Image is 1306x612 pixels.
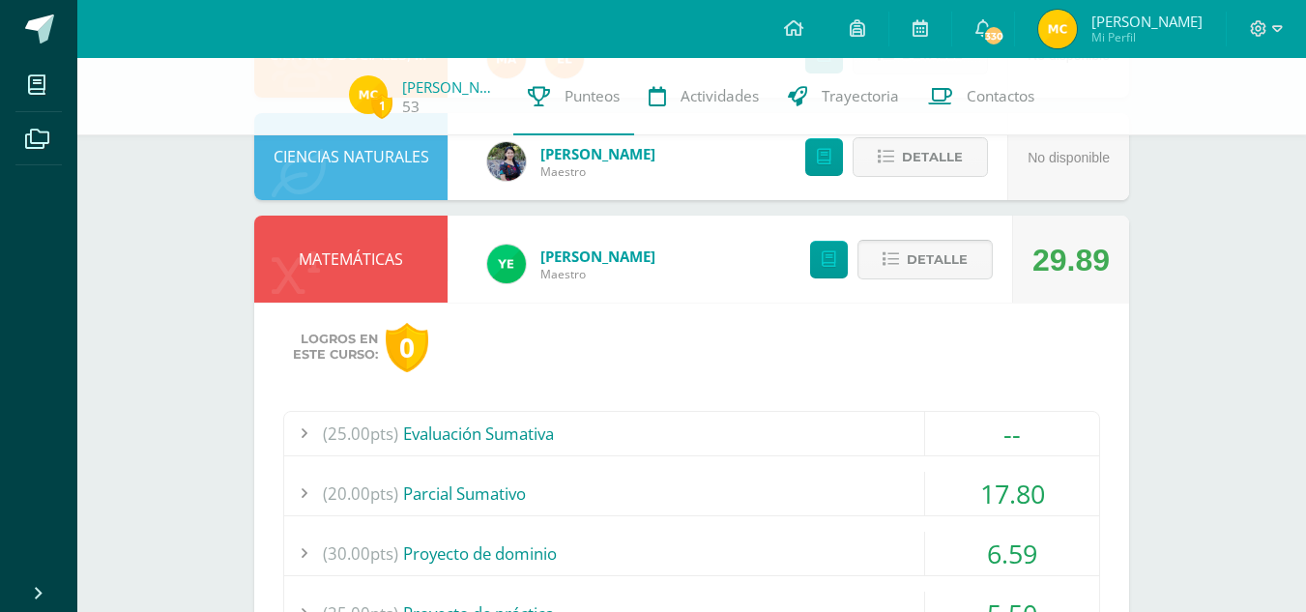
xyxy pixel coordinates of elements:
a: Trayectoria [773,58,914,135]
span: No disponible [1028,150,1110,165]
div: 0 [386,323,428,372]
span: Maestro [540,163,655,180]
img: 22a6108dc7668299ecf3147ba65ca67e.png [1038,10,1077,48]
a: Punteos [513,58,634,135]
span: Punteos [565,86,620,106]
span: (25.00pts) [323,412,398,455]
a: Contactos [914,58,1049,135]
a: [PERSON_NAME] [540,247,655,266]
div: MATEMÁTICAS [254,216,448,303]
span: Actividades [681,86,759,106]
span: 330 [983,25,1004,46]
button: Detalle [857,240,993,279]
span: Trayectoria [822,86,899,106]
span: Detalle [907,242,968,277]
img: b2b209b5ecd374f6d147d0bc2cef63fa.png [487,142,526,181]
span: Logros en este curso: [293,332,378,363]
span: [PERSON_NAME] [1091,12,1203,31]
span: Contactos [967,86,1034,106]
span: Mi Perfil [1091,29,1203,45]
a: Actividades [634,58,773,135]
div: 6.59 [925,532,1099,575]
div: Evaluación Sumativa [284,412,1099,455]
div: -- [925,412,1099,455]
div: Proyecto de dominio [284,532,1099,575]
div: Parcial Sumativo [284,472,1099,515]
a: [PERSON_NAME] [402,77,499,97]
span: (30.00pts) [323,532,398,575]
img: 22a6108dc7668299ecf3147ba65ca67e.png [349,75,388,114]
div: CIENCIAS NATURALES [254,113,448,200]
span: Maestro [540,266,655,282]
span: Detalle [902,139,963,175]
a: [PERSON_NAME] [540,144,655,163]
span: (20.00pts) [323,472,398,515]
img: dfa1fd8186729af5973cf42d94c5b6ba.png [487,245,526,283]
a: 53 [402,97,420,117]
div: 17.80 [925,472,1099,515]
div: 29.89 [1032,217,1110,304]
button: Detalle [853,137,988,177]
span: 1 [371,94,392,118]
